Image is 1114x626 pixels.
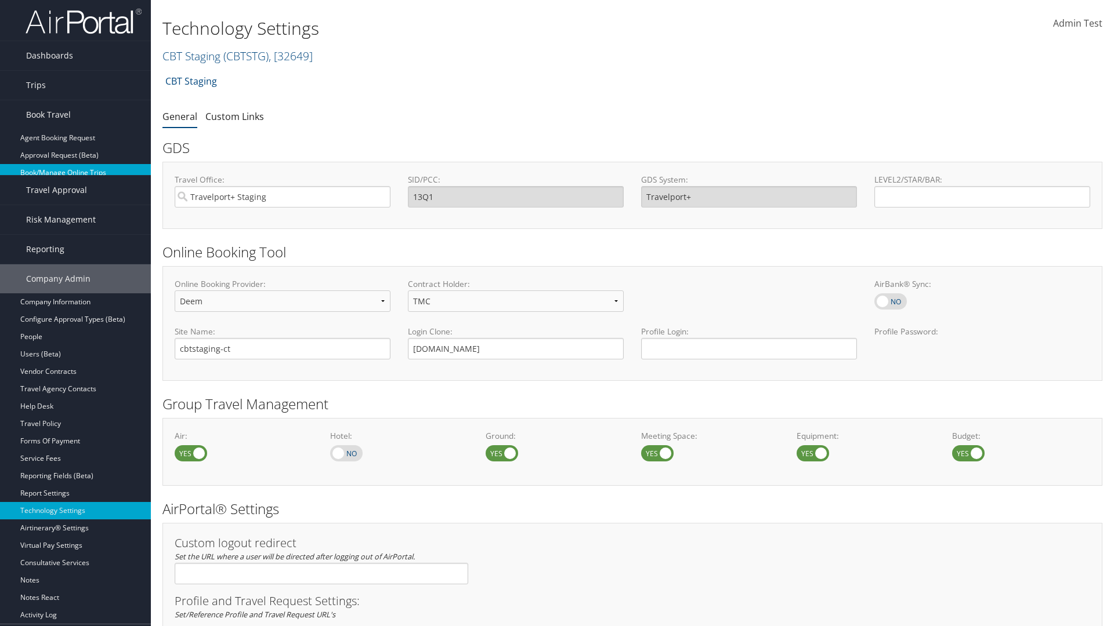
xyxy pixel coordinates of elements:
em: Set/Reference Profile and Travel Request URL's [175,609,335,620]
span: Dashboards [26,41,73,70]
label: GDS System: [641,174,857,185]
h1: Technology Settings [162,16,789,41]
a: Admin Test [1053,6,1102,42]
img: airportal-logo.png [26,8,142,35]
span: ( CBTSTG ) [223,48,269,64]
h3: Custom logout redirect [175,537,468,549]
label: SID/PCC: [408,174,624,185]
span: Risk Management [26,205,96,234]
label: AirBank® Sync: [874,278,1090,290]
h3: Profile and Travel Request Settings: [175,595,1090,607]
label: Budget: [952,430,1090,442]
label: Site Name: [175,326,390,337]
label: Online Booking Provider: [175,278,390,290]
label: LEVEL2/STAR/BAR: [874,174,1090,185]
a: CBT Staging [162,48,313,64]
span: Reporting [26,235,64,264]
label: Contract Holder: [408,278,624,290]
h2: Group Travel Management [162,394,1102,414]
label: Profile Password: [874,326,1090,359]
label: AirBank® Sync [874,293,907,310]
span: Book Travel [26,100,71,129]
input: Profile Login: [641,338,857,359]
label: Air: [175,430,313,442]
label: Equipment: [797,430,935,442]
h2: Online Booking Tool [162,242,1102,262]
a: Custom Links [205,110,264,123]
label: Hotel: [330,430,468,442]
span: Company Admin [26,264,91,293]
span: Travel Approval [26,176,87,205]
h2: AirPortal® Settings [162,499,1102,519]
span: Admin Test [1053,17,1102,30]
a: CBT Staging [165,70,217,93]
span: Trips [26,71,46,100]
h2: GDS [162,138,1094,158]
label: Login Clone: [408,326,624,337]
span: , [ 32649 ] [269,48,313,64]
a: General [162,110,197,123]
em: Set the URL where a user will be directed after logging out of AirPortal. [175,551,415,562]
label: Travel Office: [175,174,390,185]
label: Ground: [486,430,624,442]
label: Profile Login: [641,326,857,359]
label: Meeting Space: [641,430,779,442]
